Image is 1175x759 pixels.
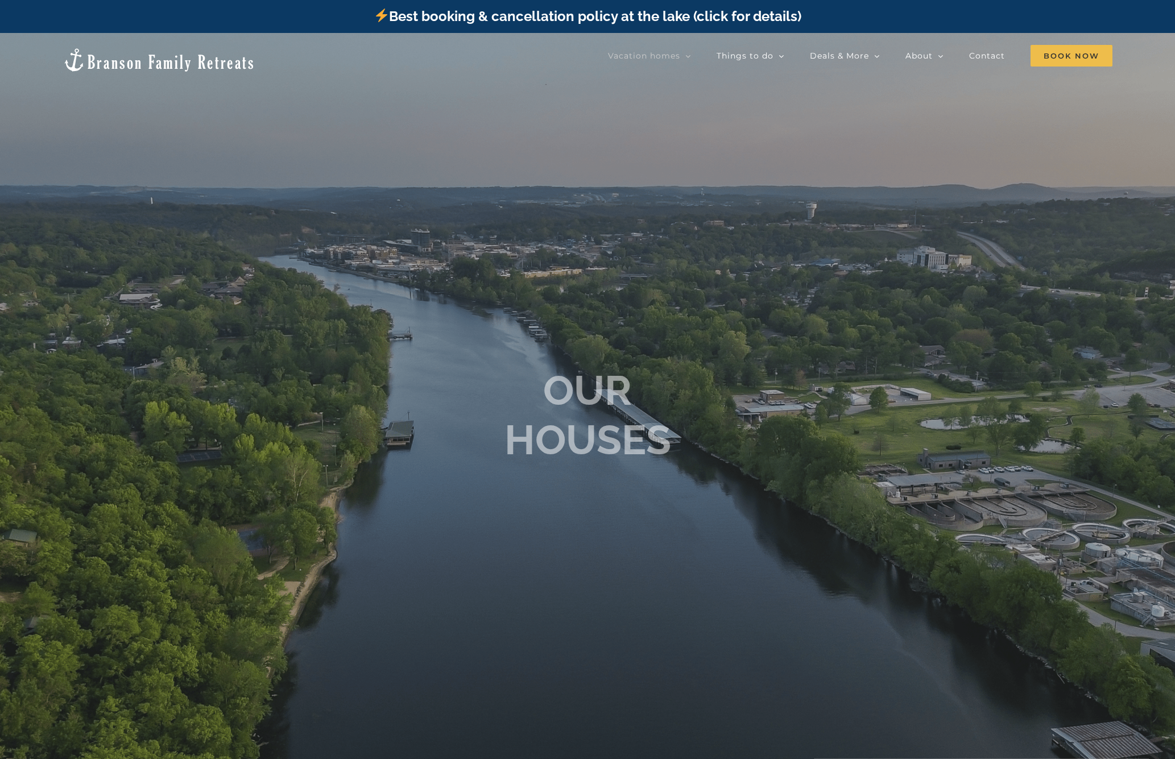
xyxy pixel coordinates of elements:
img: Branson Family Retreats Logo [63,47,255,73]
img: ⚡️ [375,9,388,22]
a: Book Now [1031,44,1112,67]
span: Book Now [1031,45,1112,67]
a: Contact [969,44,1005,67]
span: Vacation homes [608,52,680,60]
span: Contact [969,52,1005,60]
nav: Main Menu [608,44,1112,67]
span: Deals & More [810,52,869,60]
a: Deals & More [810,44,880,67]
span: Things to do [717,52,773,60]
span: About [905,52,933,60]
a: Vacation homes [608,44,691,67]
a: Things to do [717,44,784,67]
b: OUR HOUSES [504,367,671,464]
a: Best booking & cancellation policy at the lake (click for details) [374,8,801,24]
a: About [905,44,944,67]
